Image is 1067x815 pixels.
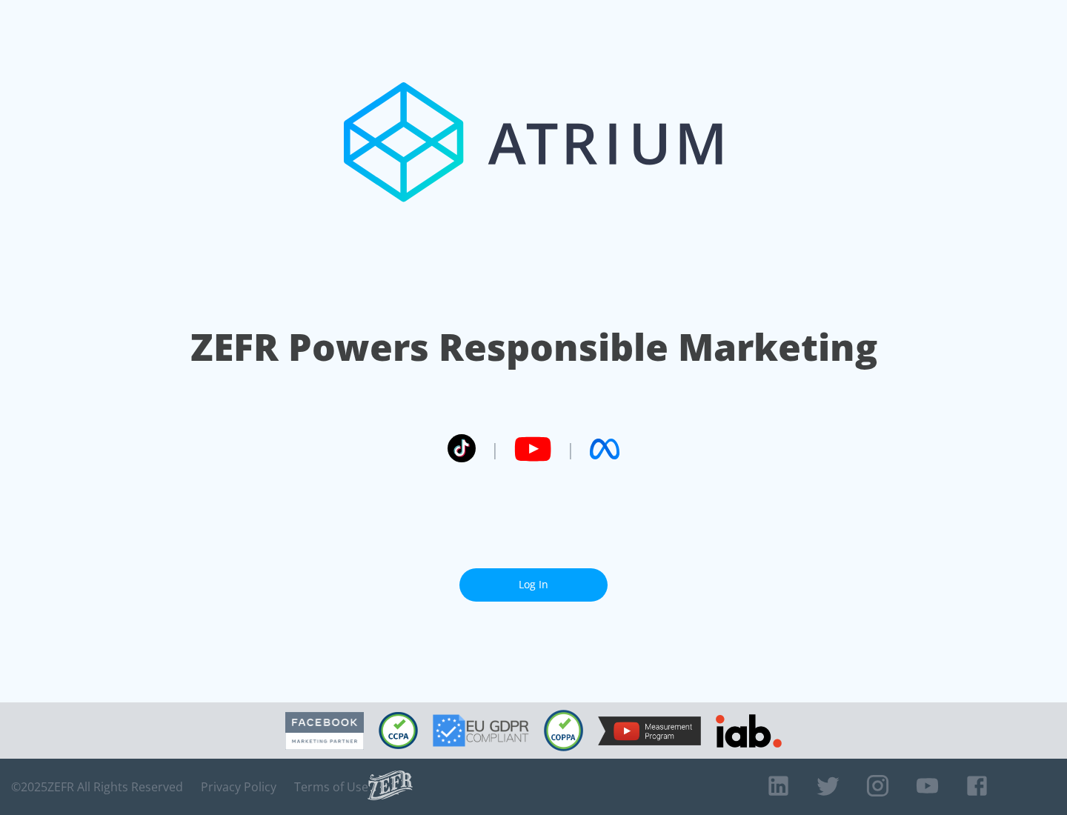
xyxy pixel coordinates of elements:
h1: ZEFR Powers Responsible Marketing [190,322,877,373]
img: Facebook Marketing Partner [285,712,364,750]
img: YouTube Measurement Program [598,716,701,745]
img: GDPR Compliant [433,714,529,747]
img: COPPA Compliant [544,710,583,751]
img: CCPA Compliant [379,712,418,749]
img: IAB [716,714,782,748]
a: Privacy Policy [201,779,276,794]
a: Log In [459,568,608,602]
span: | [491,438,499,460]
span: | [566,438,575,460]
a: Terms of Use [294,779,368,794]
span: © 2025 ZEFR All Rights Reserved [11,779,183,794]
